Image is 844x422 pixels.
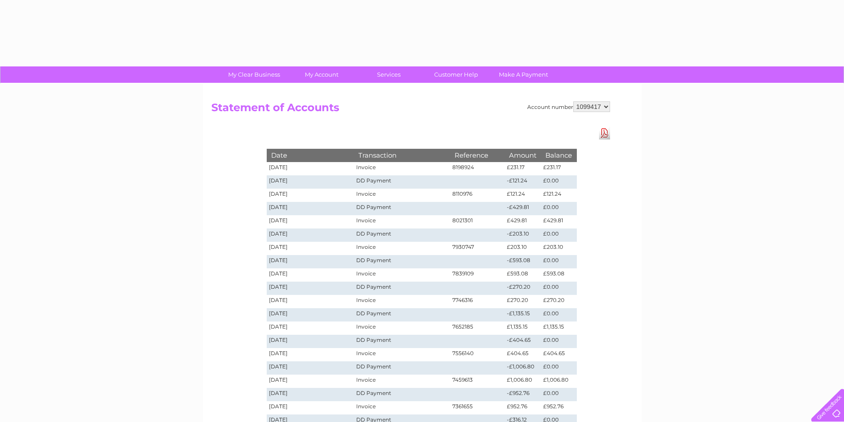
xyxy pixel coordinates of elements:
td: Invoice [354,401,450,414]
td: -£429.81 [505,202,541,215]
td: [DATE] [267,228,354,242]
td: DD Payment [354,361,450,375]
td: [DATE] [267,189,354,202]
td: £0.00 [541,228,576,242]
th: Transaction [354,149,450,162]
td: 8021301 [450,215,505,228]
td: £270.20 [541,295,576,308]
td: -£1,006.80 [505,361,541,375]
td: £1,006.80 [505,375,541,388]
td: £952.76 [505,401,541,414]
h2: Statement of Accounts [211,101,610,118]
td: [DATE] [267,215,354,228]
a: Services [352,66,425,83]
td: Invoice [354,268,450,282]
td: Invoice [354,242,450,255]
th: Amount [505,149,541,162]
td: Invoice [354,348,450,361]
a: My Account [285,66,358,83]
td: Invoice [354,189,450,202]
td: £1,135.15 [541,321,576,335]
td: £0.00 [541,361,576,375]
td: DD Payment [354,228,450,242]
td: [DATE] [267,268,354,282]
td: DD Payment [354,202,450,215]
td: 7746316 [450,295,505,308]
td: [DATE] [267,308,354,321]
td: [DATE] [267,321,354,335]
td: 7361655 [450,401,505,414]
td: Invoice [354,375,450,388]
td: Invoice [354,295,450,308]
td: -£404.65 [505,335,541,348]
td: 8198924 [450,162,505,175]
td: 7459613 [450,375,505,388]
td: -£952.76 [505,388,541,401]
td: £429.81 [541,215,576,228]
td: -£1,135.15 [505,308,541,321]
td: Invoice [354,215,450,228]
td: -£593.08 [505,255,541,268]
td: £0.00 [541,335,576,348]
td: 7839109 [450,268,505,282]
td: £203.10 [541,242,576,255]
td: £1,006.80 [541,375,576,388]
td: Invoice [354,162,450,175]
td: [DATE] [267,202,354,215]
td: [DATE] [267,401,354,414]
th: Date [267,149,354,162]
td: £121.24 [541,189,576,202]
td: -£270.20 [505,282,541,295]
td: [DATE] [267,388,354,401]
td: £231.17 [505,162,541,175]
td: DD Payment [354,175,450,189]
div: Account number [527,101,610,112]
a: Make A Payment [487,66,560,83]
a: Customer Help [420,66,493,83]
td: 7556140 [450,348,505,361]
td: DD Payment [354,388,450,401]
td: £429.81 [505,215,541,228]
td: £593.08 [505,268,541,282]
td: -£121.24 [505,175,541,189]
td: £121.24 [505,189,541,202]
td: [DATE] [267,175,354,189]
td: Invoice [354,321,450,335]
td: 8110976 [450,189,505,202]
td: [DATE] [267,242,354,255]
td: £0.00 [541,175,576,189]
td: -£203.10 [505,228,541,242]
a: My Clear Business [218,66,291,83]
td: £952.76 [541,401,576,414]
td: [DATE] [267,375,354,388]
td: 7652185 [450,321,505,335]
td: £0.00 [541,282,576,295]
td: £0.00 [541,308,576,321]
td: [DATE] [267,255,354,268]
td: DD Payment [354,308,450,321]
td: £593.08 [541,268,576,282]
th: Balance [541,149,576,162]
th: Reference [450,149,505,162]
td: [DATE] [267,335,354,348]
td: [DATE] [267,162,354,175]
td: £0.00 [541,388,576,401]
td: [DATE] [267,361,354,375]
td: [DATE] [267,282,354,295]
td: DD Payment [354,335,450,348]
td: £404.65 [505,348,541,361]
td: £0.00 [541,202,576,215]
td: £404.65 [541,348,576,361]
td: £203.10 [505,242,541,255]
td: £231.17 [541,162,576,175]
td: £270.20 [505,295,541,308]
a: Download Pdf [599,127,610,139]
td: 7930747 [450,242,505,255]
td: £0.00 [541,255,576,268]
td: DD Payment [354,255,450,268]
td: DD Payment [354,282,450,295]
td: [DATE] [267,295,354,308]
td: [DATE] [267,348,354,361]
td: £1,135.15 [505,321,541,335]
